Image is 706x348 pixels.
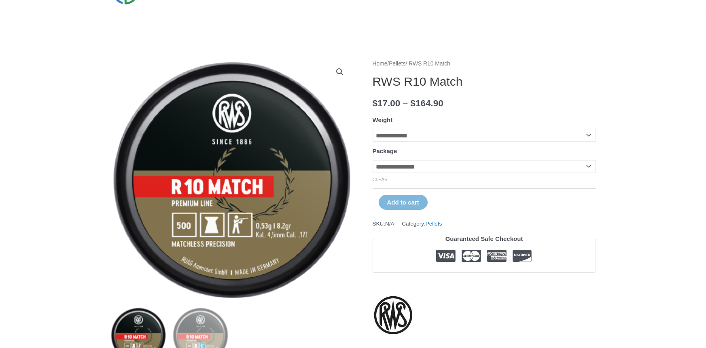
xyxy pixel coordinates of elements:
[373,74,596,89] h1: RWS R10 Match
[373,148,397,154] label: Package
[373,116,393,123] label: Weight
[373,98,401,108] bdi: 17.00
[373,98,378,108] span: $
[379,195,428,210] button: Add to cart
[373,177,388,182] a: Clear options
[373,61,388,67] a: Home
[373,219,394,229] span: SKU:
[385,221,394,227] span: N/A
[110,59,353,301] img: RWS R10 Match
[426,221,442,227] a: Pellets
[403,98,408,108] span: –
[442,233,526,245] legend: Guaranteed Safe Checkout
[410,98,443,108] bdi: 164.90
[410,98,416,108] span: $
[373,279,596,289] iframe: Customer reviews powered by Trustpilot
[373,295,413,335] a: RWS
[373,59,596,69] nav: Breadcrumb
[402,219,442,229] span: Category:
[389,61,405,67] a: Pellets
[333,65,347,79] a: View full-screen image gallery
